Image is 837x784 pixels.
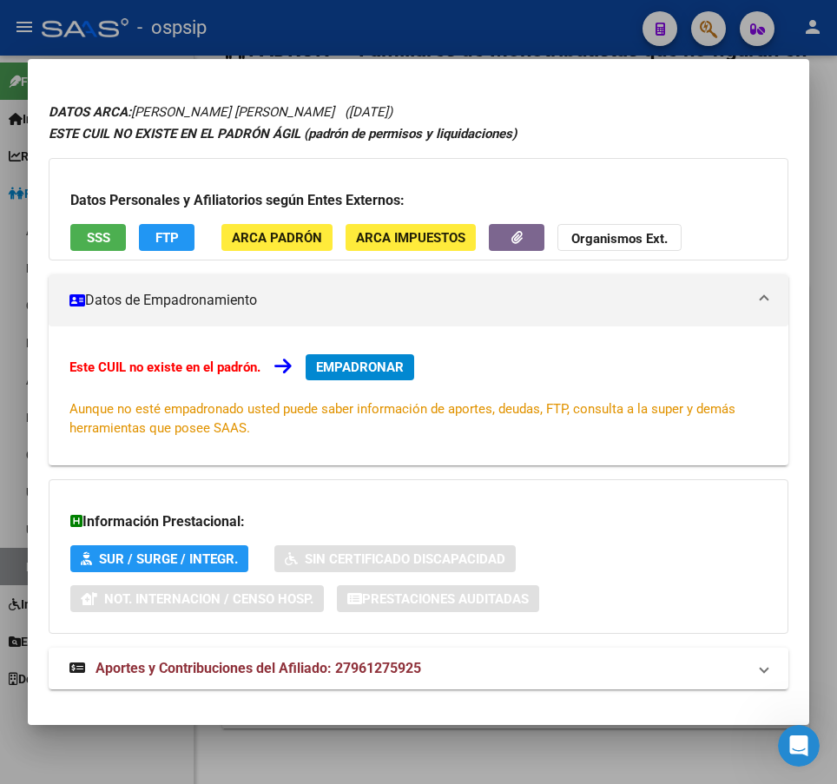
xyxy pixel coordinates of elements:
[49,104,334,120] span: [PERSON_NAME] [PERSON_NAME]
[70,224,126,251] button: SSS
[155,230,179,246] span: FTP
[55,569,69,583] button: Selector de emoji
[272,7,305,40] button: Inicio
[306,354,414,380] button: EMPADRONAR
[346,224,476,251] button: ARCA Impuestos
[74,10,102,37] div: Profile image for Ludmila
[49,326,788,465] div: Datos de Empadronamiento
[139,224,194,251] button: FTP
[221,224,333,251] button: ARCA Padrón
[305,551,505,567] span: Sin Certificado Discapacidad
[345,104,392,120] span: ([DATE])
[27,569,41,583] button: Adjuntar un archivo
[49,648,788,689] mat-expansion-panel-header: Aportes y Contribuciones del Afiliado: 27961275925
[99,551,238,567] span: SUR / SURGE / INTEGR.
[104,591,313,607] span: Not. Internacion / Censo Hosp.
[69,359,260,375] strong: Este CUIL no existe en el padrón.
[274,545,516,572] button: Sin Certificado Discapacidad
[316,359,404,375] span: EMPADRONAR
[362,591,529,607] span: Prestaciones Auditadas
[557,224,682,251] button: Organismos Ext.
[110,569,124,583] button: Start recording
[82,569,96,583] button: Selector de gif
[70,545,248,572] button: SUR / SURGE / INTEGR.
[70,511,767,532] h3: Información Prestacional:
[337,585,539,612] button: Prestaciones Auditadas
[571,231,668,247] strong: Organismos Ext.
[49,104,131,120] strong: DATOS ARCA:
[49,126,517,142] strong: ESTE CUIL NO EXISTE EN EL PADRÓN ÁGIL (padrón de permisos y liquidaciones)
[70,190,767,211] h3: Datos Personales y Afiliatorios según Entes Externos:
[133,10,270,37] h1: Soporte del Sistema
[49,10,77,37] div: Profile image for Soporte
[11,7,44,40] button: go back
[69,290,747,311] mat-panel-title: Datos de Empadronamiento
[356,230,465,246] span: ARCA Impuestos
[96,660,421,676] span: Aportes y Contribuciones del Afiliado: 27961275925
[298,562,326,590] button: Enviar un mensaje…
[778,725,820,767] iframe: Intercom live chat
[70,585,324,612] button: Not. Internacion / Censo Hosp.
[15,532,333,562] textarea: Escribe un mensaje...
[69,401,735,436] span: Aunque no esté empadronado usted puede saber información de aportes, deudas, FTP, consulta a la s...
[87,230,110,246] span: SSS
[305,7,336,38] div: Cerrar
[49,274,788,326] mat-expansion-panel-header: Datos de Empadronamiento
[98,10,126,37] div: Profile image for Florencia
[232,230,322,246] span: ARCA Padrón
